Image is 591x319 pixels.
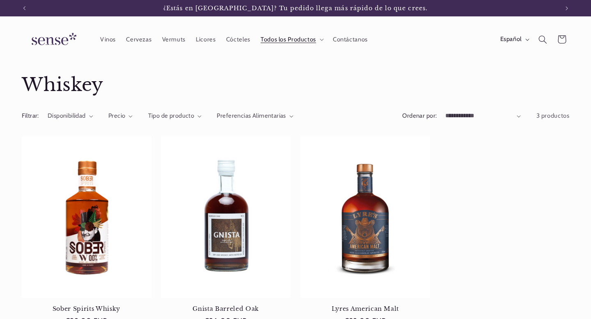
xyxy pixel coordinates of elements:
label: Ordenar por: [402,112,437,119]
a: Licores [191,30,221,48]
span: Vermuts [162,36,186,43]
span: Precio [108,112,126,119]
span: Vinos [100,36,116,43]
span: Licores [196,36,215,43]
span: Todos los Productos [261,36,316,43]
a: Gnista Barreled Oak [161,305,291,312]
summary: Disponibilidad (0 seleccionado) [48,112,93,121]
a: Lyres American Malt [300,305,430,312]
h1: Whiskey [22,73,570,97]
a: Cócteles [221,30,255,48]
span: Cervezas [126,36,151,43]
button: Español [495,31,533,48]
span: Tipo de producto [148,112,195,119]
span: Preferencias Alimentarias [217,112,286,119]
summary: Precio [108,112,133,121]
summary: Todos los Productos [255,30,328,48]
summary: Tipo de producto (0 seleccionado) [148,112,202,121]
summary: Preferencias Alimentarias (0 seleccionado) [217,112,293,121]
span: Cócteles [226,36,250,43]
a: Sense [18,25,87,55]
a: Vinos [95,30,121,48]
span: Disponibilidad [48,112,86,119]
a: Contáctanos [328,30,373,48]
img: Sense [22,28,83,51]
a: Cervezas [121,30,157,48]
span: 3 productos [536,112,570,119]
span: Contáctanos [333,36,368,43]
a: Vermuts [157,30,191,48]
span: Español [500,35,522,44]
span: ¿Estás en [GEOGRAPHIC_DATA]? Tu pedido llega más rápido de lo que crees. [163,5,428,12]
a: Sober Spirits Whisky [22,305,151,312]
summary: Búsqueda [533,30,552,49]
h2: Filtrar: [22,112,39,121]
